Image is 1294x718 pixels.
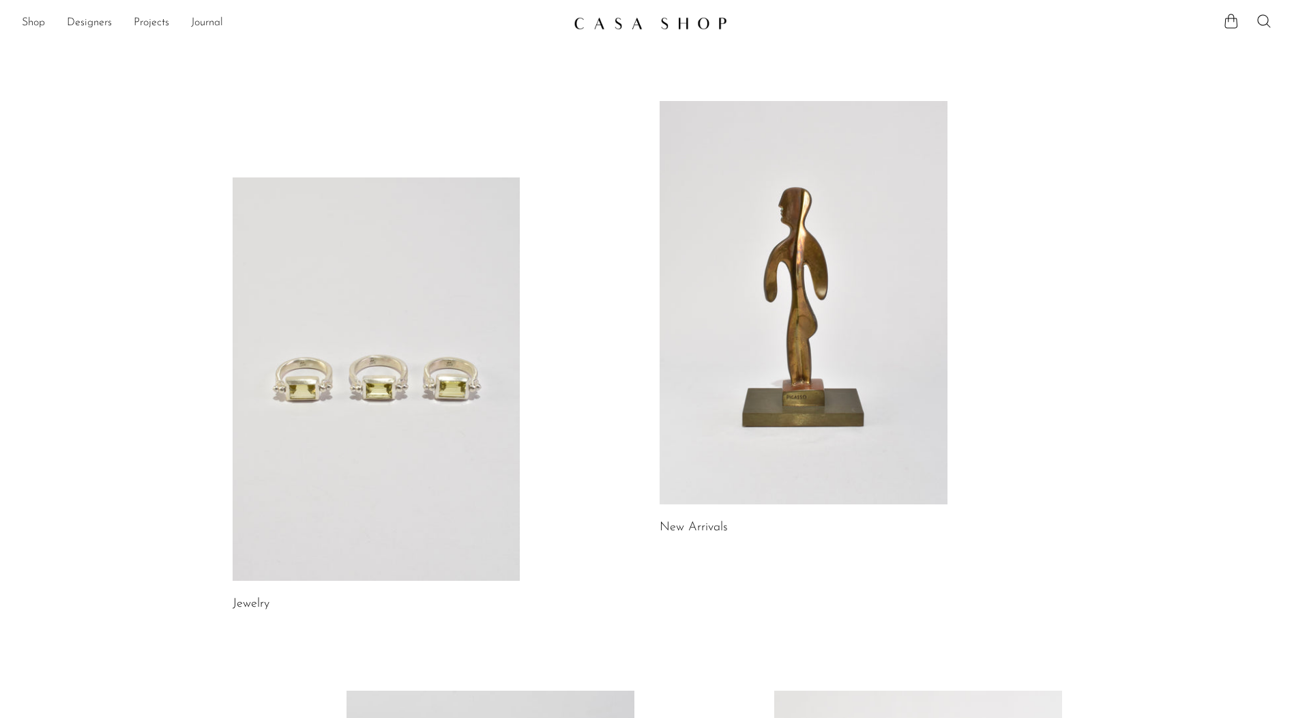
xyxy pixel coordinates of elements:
a: Shop [22,14,45,32]
a: New Arrivals [660,521,728,534]
a: Jewelry [233,598,269,610]
a: Journal [191,14,223,32]
ul: NEW HEADER MENU [22,12,563,35]
nav: Desktop navigation [22,12,563,35]
a: Projects [134,14,169,32]
a: Designers [67,14,112,32]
